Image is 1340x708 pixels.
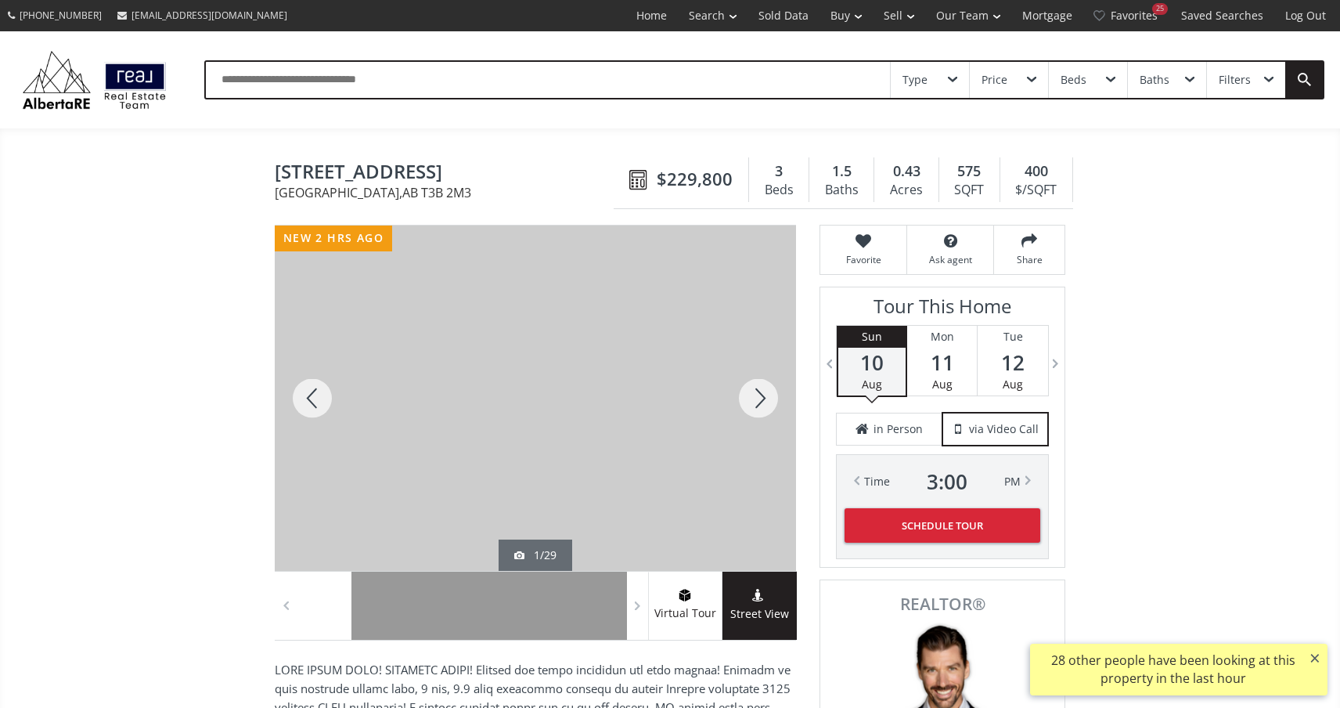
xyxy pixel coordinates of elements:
[957,161,981,182] span: 575
[1003,377,1023,392] span: Aug
[947,179,992,202] div: SQFT
[828,253,899,266] span: Favorite
[275,226,796,571] div: 4527 73 Street NW #5 Calgary, AB T3B 2M3 - Photo 1 of 29
[20,9,102,22] span: [PHONE_NUMBER]
[969,421,1039,437] span: via Video Call
[838,352,906,374] span: 10
[757,161,801,182] div: 3
[882,179,930,202] div: Acres
[275,226,392,251] div: new 2 hrs ago
[110,1,295,30] a: [EMAIL_ADDRESS][DOMAIN_NAME]
[902,74,928,85] div: Type
[838,326,906,348] div: Sun
[275,161,621,186] span: 4527 73 Street NW #5
[131,9,287,22] span: [EMAIL_ADDRESS][DOMAIN_NAME]
[836,295,1049,325] h3: Tour This Home
[817,179,866,202] div: Baths
[978,352,1048,374] span: 12
[1008,179,1064,202] div: $/SQFT
[1008,161,1064,182] div: 400
[907,352,977,374] span: 11
[648,572,722,640] a: virtual tour iconVirtual Tour
[927,471,967,493] span: 3 : 00
[677,589,693,601] img: virtual tour icon
[1002,253,1057,266] span: Share
[16,47,173,113] img: Logo
[862,377,882,392] span: Aug
[978,326,1048,348] div: Tue
[915,253,985,266] span: Ask agent
[932,377,953,392] span: Aug
[817,161,866,182] div: 1.5
[757,179,801,202] div: Beds
[1038,652,1308,688] div: 28 other people have been looking at this property in the last hour
[1219,74,1251,85] div: Filters
[1061,74,1086,85] div: Beds
[1152,3,1168,15] div: 25
[837,596,1047,612] span: REALTOR®
[982,74,1007,85] div: Price
[648,605,722,623] span: Virtual Tour
[722,605,797,623] span: Street View
[874,421,923,437] span: in Person
[882,161,930,182] div: 0.43
[1302,644,1327,672] button: ×
[514,547,557,563] div: 1/29
[275,186,621,199] span: [GEOGRAPHIC_DATA] , AB T3B 2M3
[845,508,1040,543] button: Schedule Tour
[657,167,733,191] span: $229,800
[907,326,977,348] div: Mon
[1140,74,1169,85] div: Baths
[864,471,1021,493] div: Time PM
